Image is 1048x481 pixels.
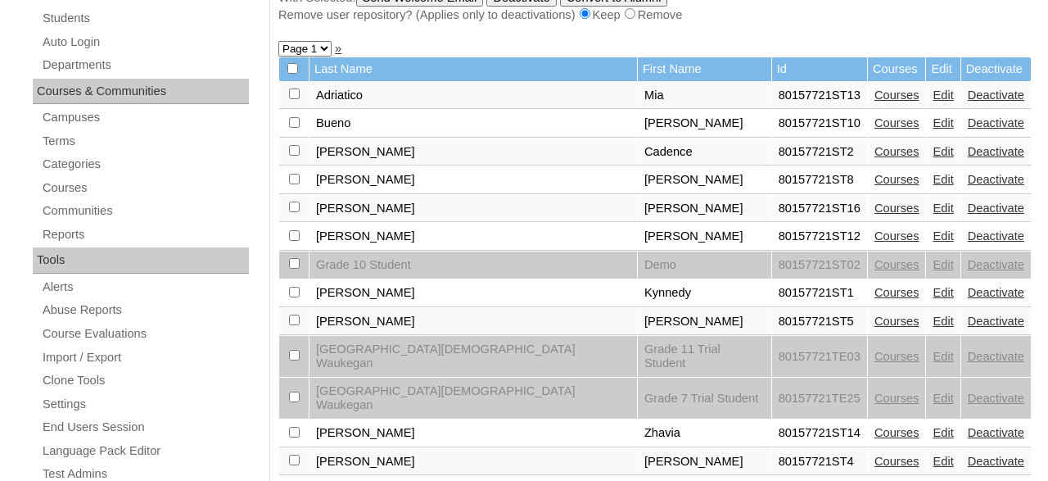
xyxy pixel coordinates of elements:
[309,420,637,447] td: [PERSON_NAME]
[638,378,771,419] td: Grade 7 Trial Student
[968,202,1024,215] a: Deactivate
[41,347,249,368] a: Import / Export
[933,455,953,468] a: Edit
[335,42,341,55] a: »
[41,178,249,198] a: Courses
[41,225,249,245] a: Reports
[874,202,919,215] a: Courses
[41,107,249,128] a: Campuses
[41,394,249,415] a: Settings
[33,79,249,105] div: Courses & Communities
[309,279,637,307] td: [PERSON_NAME]
[933,88,953,102] a: Edit
[638,82,771,110] td: Mia
[874,258,919,271] a: Courses
[309,378,637,419] td: [GEOGRAPHIC_DATA][DEMOGRAPHIC_DATA] Waukegan
[309,448,637,476] td: [PERSON_NAME]
[968,258,1024,271] a: Deactivate
[968,392,1024,405] a: Deactivate
[41,131,249,152] a: Terms
[41,154,249,175] a: Categories
[41,277,249,297] a: Alerts
[772,420,867,447] td: 80157721ST14
[41,324,249,344] a: Course Evaluations
[772,82,867,110] td: 80157721ST13
[638,336,771,377] td: Grade 11 Trial Student
[772,223,867,251] td: 80157721ST12
[933,392,953,405] a: Edit
[772,166,867,194] td: 80157721ST8
[874,426,919,439] a: Courses
[638,279,771,307] td: Kynnedy
[968,116,1024,129] a: Deactivate
[638,110,771,138] td: [PERSON_NAME]
[638,195,771,223] td: [PERSON_NAME]
[968,88,1024,102] a: Deactivate
[41,441,249,461] a: Language Pack Editor
[638,308,771,336] td: [PERSON_NAME]
[933,426,953,439] a: Edit
[638,252,771,279] td: Demo
[638,223,771,251] td: [PERSON_NAME]
[933,258,953,271] a: Edit
[41,55,249,75] a: Departments
[638,57,771,81] td: First Name
[41,8,249,29] a: Students
[933,315,953,328] a: Edit
[933,116,953,129] a: Edit
[309,308,637,336] td: [PERSON_NAME]
[874,145,919,158] a: Courses
[41,370,249,391] a: Clone Tools
[772,336,867,377] td: 80157721TE03
[772,57,867,81] td: Id
[772,195,867,223] td: 80157721ST16
[874,392,919,405] a: Courses
[278,7,1032,24] div: Remove user repository? (Applies only to deactivations) Keep Remove
[874,286,919,299] a: Courses
[874,116,919,129] a: Courses
[874,455,919,468] a: Courses
[772,448,867,476] td: 80157721ST4
[41,417,249,438] a: End Users Session
[968,455,1024,468] a: Deactivate
[309,252,637,279] td: Grade 10 Student
[961,57,1031,81] td: Deactivate
[968,426,1024,439] a: Deactivate
[968,286,1024,299] a: Deactivate
[772,110,867,138] td: 80157721ST10
[933,229,953,243] a: Edit
[309,223,637,251] td: [PERSON_NAME]
[933,173,953,186] a: Edit
[933,202,953,215] a: Edit
[772,308,867,336] td: 80157721ST5
[309,138,637,166] td: [PERSON_NAME]
[638,138,771,166] td: Cadence
[41,300,249,320] a: Abuse Reports
[638,448,771,476] td: [PERSON_NAME]
[309,110,637,138] td: Bueno
[874,229,919,243] a: Courses
[874,88,919,102] a: Courses
[868,57,926,81] td: Courses
[933,145,953,158] a: Edit
[309,195,637,223] td: [PERSON_NAME]
[638,420,771,447] td: Zhavia
[968,145,1024,158] a: Deactivate
[33,247,249,274] div: Tools
[41,32,249,52] a: Auto Login
[874,350,919,363] a: Courses
[638,166,771,194] td: [PERSON_NAME]
[933,286,953,299] a: Edit
[309,336,637,377] td: [GEOGRAPHIC_DATA][DEMOGRAPHIC_DATA] Waukegan
[772,252,867,279] td: 80157721ST02
[968,350,1024,363] a: Deactivate
[309,166,637,194] td: [PERSON_NAME]
[772,378,867,419] td: 80157721TE25
[926,57,960,81] td: Edit
[309,82,637,110] td: Adriatico
[968,315,1024,328] a: Deactivate
[772,279,867,307] td: 80157721ST1
[933,350,953,363] a: Edit
[968,173,1024,186] a: Deactivate
[772,138,867,166] td: 80157721ST2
